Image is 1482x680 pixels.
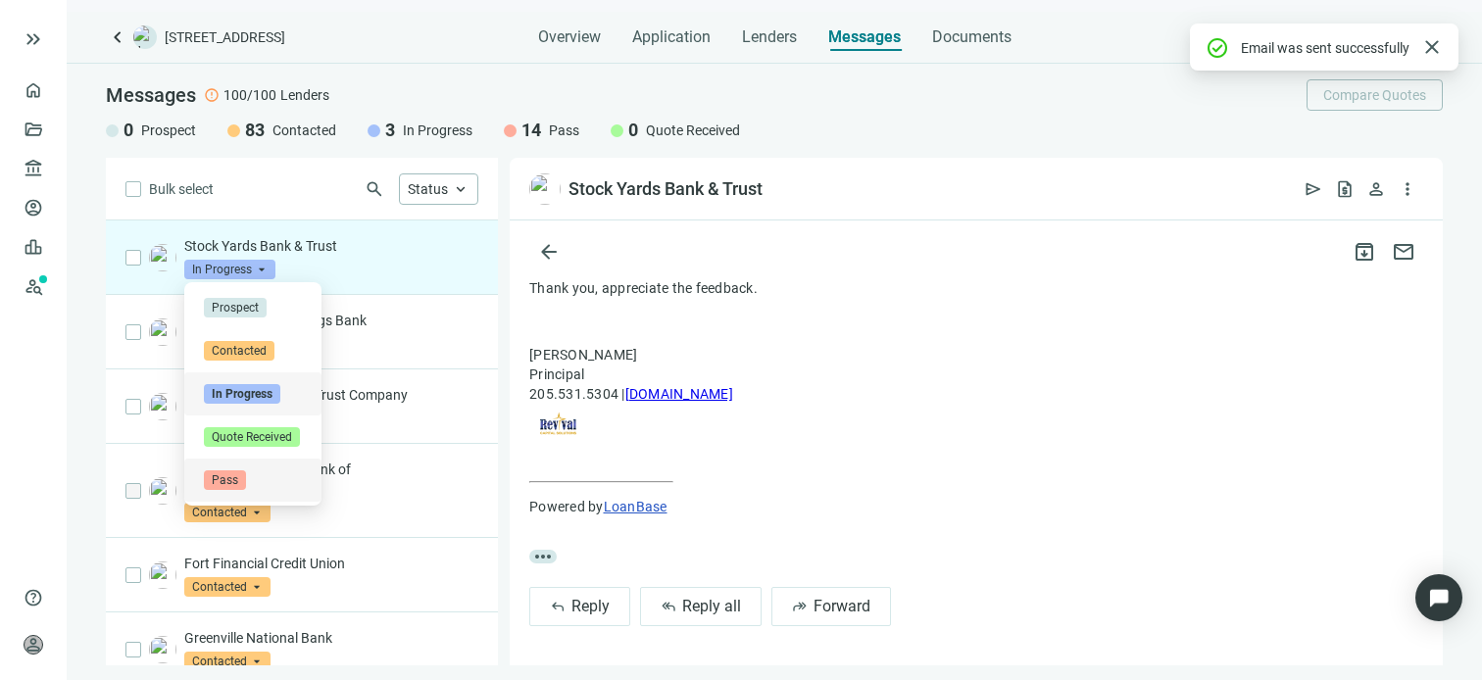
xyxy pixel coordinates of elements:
span: Messages [106,83,196,107]
img: 292d4a25-a422-40de-b738-222af97a764f.png [529,173,561,205]
span: Contacted [184,503,271,522]
div: Open Intercom Messenger [1415,574,1462,621]
span: close [1420,35,1444,59]
p: Fort Financial Credit Union [184,554,478,573]
img: e3ee4483-6f5e-434f-ad04-46e9f3a94692 [149,318,176,346]
button: replyReply [529,587,630,626]
span: Quote Received [646,121,740,140]
span: arrow_back [537,240,561,264]
button: arrow_back [529,232,568,271]
span: reply [550,599,566,614]
span: In Progress [184,260,275,279]
span: send [1304,179,1323,199]
span: Reply all [682,597,741,615]
span: more_horiz [529,550,557,563]
button: mail [1384,232,1423,271]
span: person [24,635,43,655]
span: 0 [123,119,133,142]
span: check_circle [1206,36,1229,60]
span: person [1366,179,1386,199]
span: Reply [571,597,610,615]
span: request_quote [1335,179,1355,199]
img: deal-logo [133,25,157,49]
span: error [204,87,220,103]
span: In Progress [403,121,472,140]
span: 3 [385,119,395,142]
img: b0c9752b-ecce-435a-8fff-c7a293c96bbe [149,477,176,505]
span: help [24,588,43,607]
span: 83 [245,119,265,142]
span: Status [408,181,448,197]
span: In Progress [204,384,280,404]
button: reply_allReply all [640,587,762,626]
span: Pass [549,121,579,140]
img: 292d4a25-a422-40de-b738-222af97a764f.png [149,244,176,271]
span: Documents [932,27,1012,47]
span: Contacted [184,652,271,671]
span: reply_all [661,599,676,614]
span: Prospect [204,298,267,317]
p: First Farmers Bank & Trust Company [184,385,478,405]
span: Prospect [141,121,196,140]
p: Security Federal Savings Bank [184,311,478,330]
button: keyboard_double_arrow_right [22,27,45,51]
span: account_balance [24,159,37,178]
p: Stock Yards Bank & Trust [184,236,478,256]
span: search [365,179,384,199]
button: forwardForward [771,587,891,626]
span: [STREET_ADDRESS] [165,27,285,47]
span: archive [1353,240,1376,264]
button: request_quote [1329,173,1360,205]
span: more_vert [1398,179,1417,199]
button: archive [1345,232,1384,271]
div: Email was sent successfully [1241,36,1409,58]
img: 1cae8ee0-291e-4e39-a9ce-dd5d26dc024e [149,561,176,589]
span: Application [632,27,711,47]
div: Stock Yards Bank & Trust [568,177,763,201]
p: The Home National Bank of [GEOGRAPHIC_DATA] [184,460,478,499]
button: more_vert [1392,173,1423,205]
span: Messages [828,27,901,46]
span: Overview [538,27,601,47]
span: 100/100 [223,85,276,105]
span: 14 [521,119,541,142]
span: Contacted [204,341,274,361]
span: Contacted [272,121,336,140]
span: Contacted [184,577,271,597]
img: edfb4f73-33af-4e7e-a617-c9ac85d158aa [149,393,176,420]
img: 22917e09-9cd3-4dd9-b9a9-dc9a4ec7b38f [149,636,176,663]
a: Close [1421,36,1443,58]
button: person [1360,173,1392,205]
a: keyboard_arrow_left [106,25,129,49]
p: Greenville National Bank [184,628,478,648]
span: Pass [204,470,246,490]
span: keyboard_arrow_up [452,180,469,198]
button: Compare Quotes [1307,79,1443,111]
span: 0 [628,119,638,142]
span: forward [792,599,808,614]
span: Bulk select [149,178,214,200]
button: send [1298,173,1329,205]
span: Lenders [280,85,329,105]
span: mail [1392,240,1415,264]
span: Lenders [742,27,797,47]
span: Forward [814,597,870,615]
span: Quote Received [204,427,300,447]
